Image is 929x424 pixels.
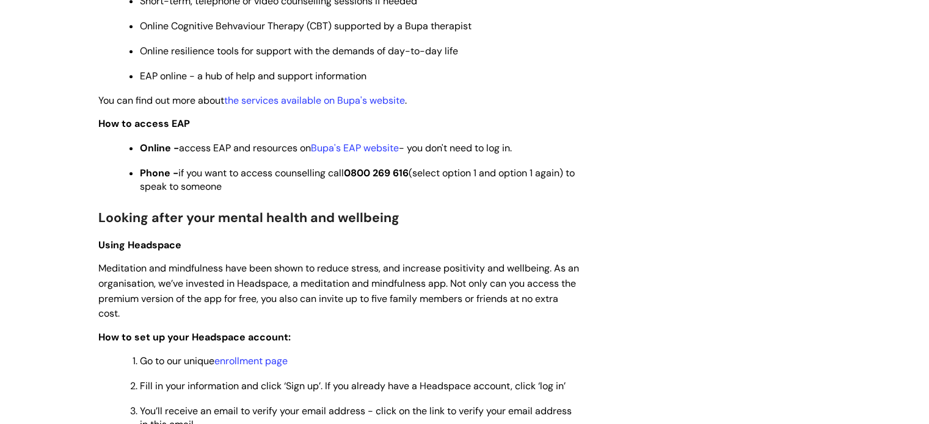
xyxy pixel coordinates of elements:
[98,209,399,226] span: Looking after your mental health and wellbeing
[140,379,566,392] span: Fill in your information and click ‘Sign up’. If you already have a Headspace account, click ‘log...
[344,167,409,179] strong: 0800 269 616
[140,167,575,193] span: if you want to access counselling call (select option 1 and option 1 again) to speak to someone
[140,142,179,154] strong: Online -
[311,142,399,154] a: Bupa's EAP website
[98,94,407,107] span: You can find out more about .
[140,70,366,82] span: EAP online - a hub of help and support information
[140,354,288,367] span: Go to our unique
[140,45,458,57] span: Online resilience tools for support with the demands of day-to-day life
[224,94,405,107] a: the services available on Bupa's website
[214,354,288,367] a: enrollment page
[98,331,291,343] span: How to set up your Headspace account:
[98,262,579,320] span: Meditation and mindfulness have been shown to reduce stress, and increase positivity and wellbein...
[140,20,472,32] span: Online Cognitive Behvaviour Therapy (CBT) supported by a Bupa therapist
[140,167,178,179] strong: Phone -
[98,117,190,130] strong: How to access EAP
[98,239,181,251] span: Using Headspace
[140,142,512,154] span: access EAP and resources on - you don't need to log in.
